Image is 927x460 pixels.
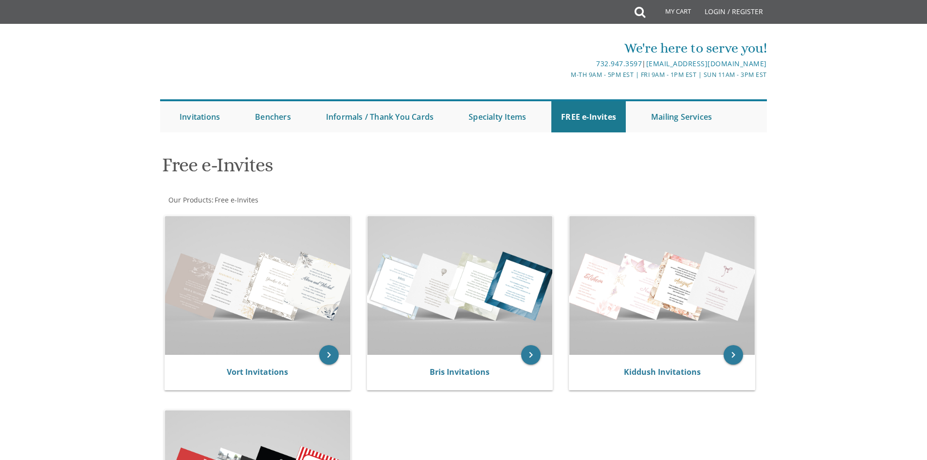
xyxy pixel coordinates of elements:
[596,59,642,68] a: 732.947.3597
[167,195,212,204] a: Our Products
[724,345,743,365] a: keyboard_arrow_right
[363,58,767,70] div: |
[319,345,339,365] a: keyboard_arrow_right
[363,38,767,58] div: We're here to serve you!
[551,101,626,132] a: FREE e-Invites
[367,216,553,355] img: Bris Invitations
[162,154,559,183] h1: Free e-Invites
[569,216,755,355] img: Kiddush Invitations
[644,1,698,25] a: My Cart
[215,195,258,204] span: Free e-Invites
[646,59,767,68] a: [EMAIL_ADDRESS][DOMAIN_NAME]
[641,101,722,132] a: Mailing Services
[245,101,301,132] a: Benchers
[160,195,464,205] div: :
[165,216,350,355] img: Vort Invitations
[521,345,541,365] a: keyboard_arrow_right
[214,195,258,204] a: Free e-Invites
[227,367,288,377] a: Vort Invitations
[363,70,767,80] div: M-Th 9am - 5pm EST | Fri 9am - 1pm EST | Sun 11am - 3pm EST
[459,101,536,132] a: Specialty Items
[170,101,230,132] a: Invitations
[624,367,701,377] a: Kiddush Invitations
[316,101,443,132] a: Informals / Thank You Cards
[430,367,490,377] a: Bris Invitations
